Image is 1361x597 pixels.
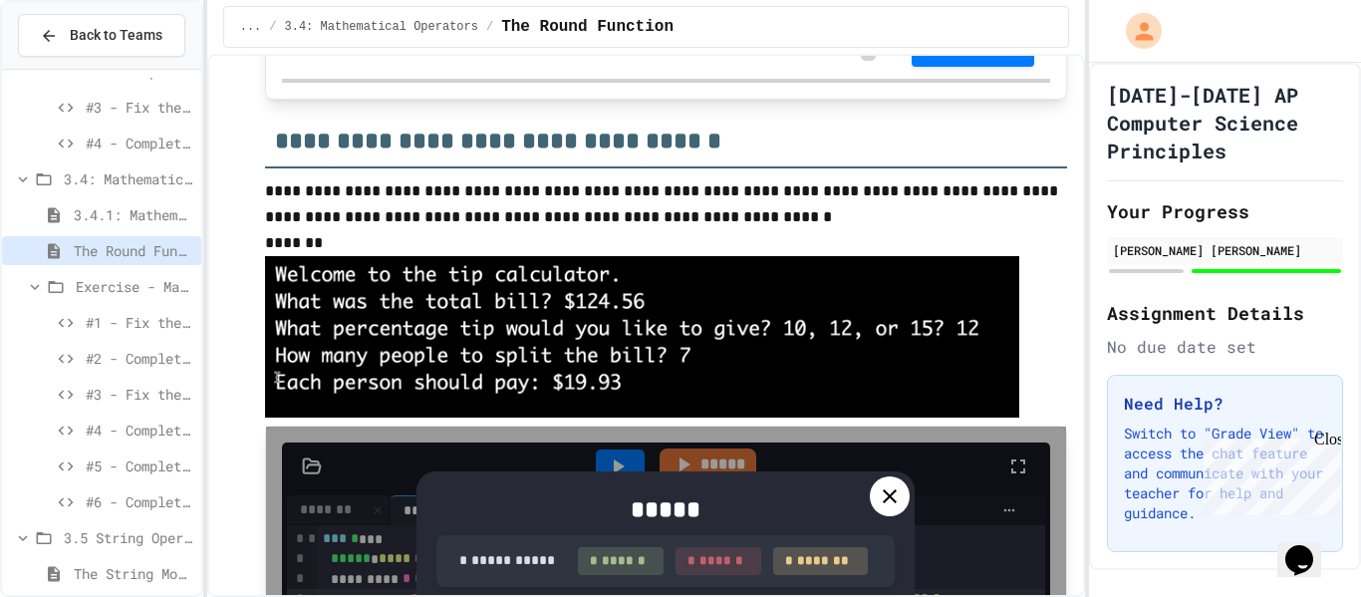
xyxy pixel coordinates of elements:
span: 3.5 String Operators [64,527,193,548]
h2: Assignment Details [1107,299,1343,327]
span: #4 - Complete the Code (Medium) [86,420,193,441]
p: Switch to "Grade View" to access the chat feature and communicate with your teacher for help and ... [1124,424,1326,523]
div: Chat with us now!Close [8,8,137,127]
h3: Need Help? [1124,392,1326,416]
iframe: chat widget [1196,431,1341,515]
span: The String Module [74,563,193,584]
span: #4 - Complete the Code (Medium) [86,133,193,153]
iframe: chat widget [1277,517,1341,577]
span: 3.4.1: Mathematical Operators [74,204,193,225]
span: Back to Teams [70,25,162,46]
span: / [269,19,276,35]
span: Exercise - Mathematical Operators [76,276,193,297]
div: My Account [1105,8,1167,54]
h1: [DATE]-[DATE] AP Computer Science Principles [1107,81,1343,164]
span: 3.4: Mathematical Operators [285,19,478,35]
span: #1 - Fix the Code (Easy) [86,312,193,333]
span: The Round Function [74,240,193,261]
span: 3.4: Mathematical Operators [64,168,193,189]
span: / [486,19,493,35]
h2: Your Progress [1107,197,1343,225]
div: No due date set [1107,335,1343,359]
span: ... [240,19,262,35]
span: #6 - Complete the Code (Hard) [86,491,193,512]
button: Back to Teams [18,14,185,57]
div: [PERSON_NAME] [PERSON_NAME] [1113,241,1337,259]
span: #2 - Complete the Code (Easy) [86,348,193,369]
span: #3 - Fix the Code (Medium) [86,97,193,118]
span: #3 - Fix the Code (Medium) [86,384,193,405]
span: The Round Function [501,15,674,39]
span: #5 - Complete the Code (Hard) [86,455,193,476]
